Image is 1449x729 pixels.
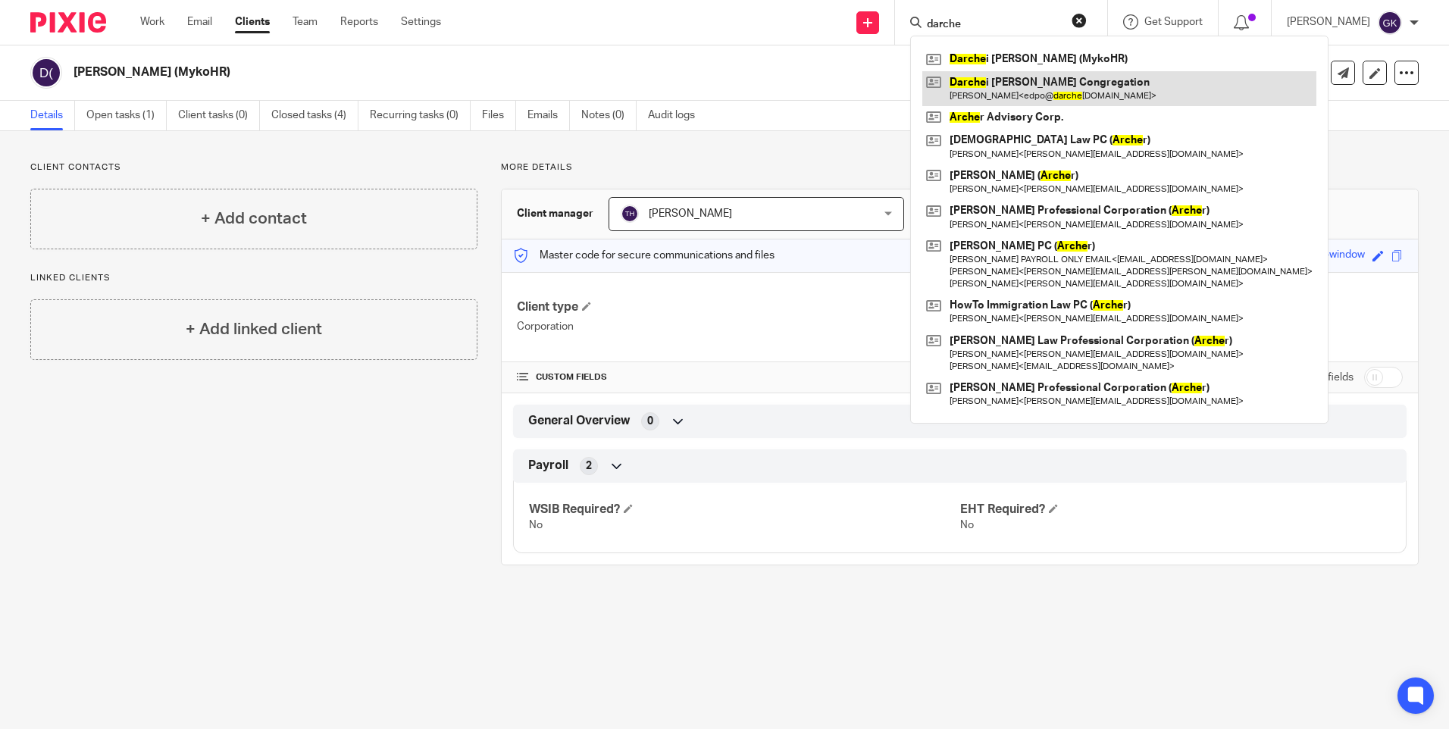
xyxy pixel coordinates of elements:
a: Team [293,14,318,30]
a: Client tasks (0) [178,101,260,130]
a: Settings [401,14,441,30]
h2: [PERSON_NAME] (MykoHR) [74,64,984,80]
input: Search [925,18,1062,32]
a: Emails [527,101,570,130]
a: Email [187,14,212,30]
a: Clients [235,14,270,30]
h4: WSIB Required? [529,502,959,518]
img: svg%3E [621,205,639,223]
div: sleek-azure-spotted-window [1231,247,1365,264]
h4: + Add linked client [186,318,322,341]
a: Notes (0) [581,101,637,130]
img: svg%3E [30,57,62,89]
a: Audit logs [648,101,706,130]
a: Closed tasks (4) [271,101,358,130]
a: Details [30,101,75,130]
h4: EHT Required? [960,502,1391,518]
p: Client contacts [30,161,477,174]
a: Work [140,14,164,30]
p: [PERSON_NAME] [1287,14,1370,30]
span: Payroll [528,458,568,474]
h4: Client type [517,299,959,315]
span: 2 [586,458,592,474]
span: Get Support [1144,17,1203,27]
span: 0 [647,414,653,429]
p: Master code for secure communications and files [513,248,775,263]
p: Linked clients [30,272,477,284]
h3: Client manager [517,206,593,221]
span: No [529,520,543,530]
a: Open tasks (1) [86,101,167,130]
h4: CUSTOM FIELDS [517,371,959,383]
span: No [960,520,974,530]
a: Recurring tasks (0) [370,101,471,130]
p: Corporation [517,319,959,334]
a: Files [482,101,516,130]
a: Reports [340,14,378,30]
img: Pixie [30,12,106,33]
button: Clear [1072,13,1087,28]
span: General Overview [528,413,630,429]
h4: + Add contact [201,207,307,230]
img: svg%3E [1378,11,1402,35]
span: [PERSON_NAME] [649,208,732,219]
p: More details [501,161,1419,174]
